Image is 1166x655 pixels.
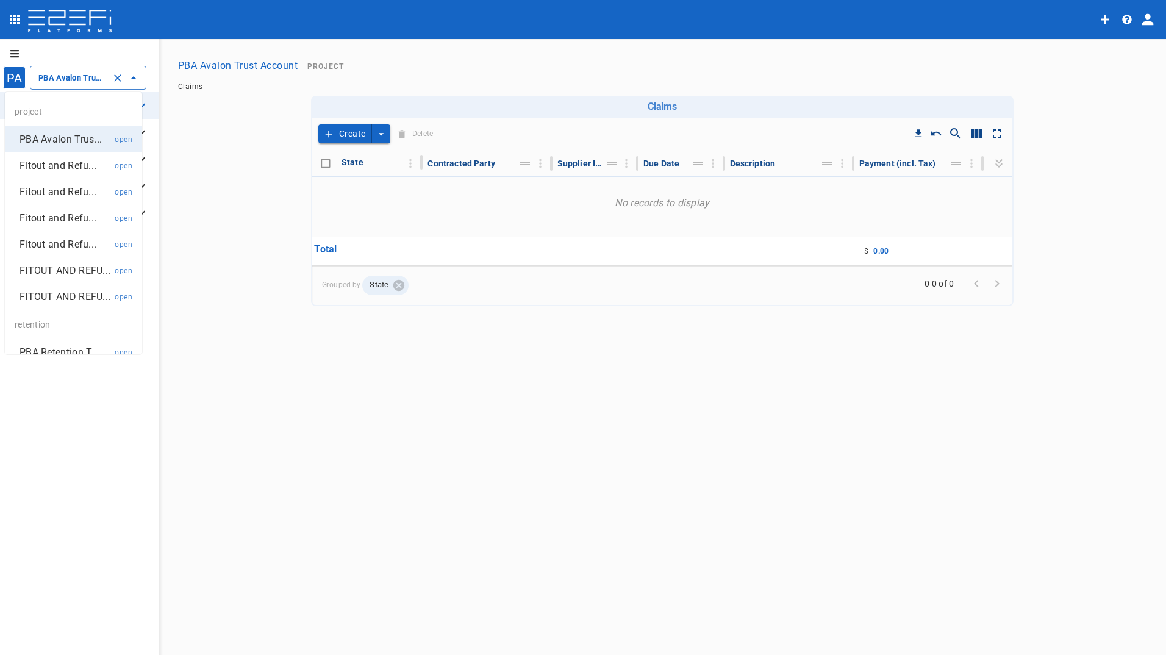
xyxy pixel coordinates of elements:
span: open [115,240,132,249]
span: open [115,214,132,223]
button: Move [603,155,620,172]
button: Toggle full screen [987,123,1007,144]
span: State [362,279,396,291]
span: open [115,188,132,196]
button: PBA Avalon Trust Account [173,54,302,77]
div: PA [3,66,26,89]
button: create claim type options [372,124,390,143]
button: Column Actions [401,154,420,173]
button: Download CSV [910,125,927,142]
button: Reset Sorting [927,124,945,143]
p: FITOUT AND REFU... [20,290,110,304]
button: Column Actions [617,154,636,173]
h6: Claims [316,101,1009,112]
div: State [342,155,363,170]
button: Column Actions [962,154,981,173]
div: State [362,276,409,295]
p: Total [314,242,337,260]
button: Move [948,155,965,172]
p: PBA Avalon Trus... [20,132,102,146]
button: Column Actions [703,154,723,173]
span: open [115,293,132,301]
nav: breadcrumb [178,82,1146,91]
p: Fitout and Refu... [20,237,96,251]
button: Move [689,155,706,172]
button: Create [318,124,372,143]
div: Due Date [643,156,679,171]
span: $ [864,247,868,256]
span: Toggle select all [317,155,334,172]
div: Contracted Party [427,156,495,171]
span: Go to next page [987,277,1007,288]
button: Close [125,70,142,87]
p: Fitout and Refu... [20,159,96,173]
input: PBA Avalon Trust Account [35,71,107,84]
a: Claims [178,82,202,91]
p: Fitout and Refu... [20,185,96,199]
div: Description [730,156,776,171]
button: Column Actions [531,154,550,173]
span: Grouped by [322,276,993,295]
div: Supplier Inv. No. [557,156,604,171]
button: Move [517,155,534,172]
span: open [115,135,132,144]
button: Column Actions [832,154,852,173]
button: Show/Hide search [945,123,966,144]
p: PBA Retention T... [20,345,99,359]
button: Clear [109,70,126,87]
span: Expand all [990,158,1007,168]
button: Show/Hide columns [966,123,987,144]
button: Move [818,155,835,172]
span: Go to previous page [966,277,987,288]
span: Delete [395,124,437,143]
p: FITOUT AND REFU... [20,263,110,277]
span: open [115,267,132,275]
p: No records to display [312,176,1012,237]
span: open [115,348,132,357]
div: create claim type [318,124,390,143]
span: Project [307,62,344,71]
div: Payment (incl. Tax) [859,156,936,171]
div: project [5,97,142,126]
div: retention [5,310,142,339]
span: 0-0 of 0 [920,277,959,290]
span: open [115,162,132,170]
p: Fitout and Refu... [20,211,96,225]
span: 0.00 [873,247,889,256]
